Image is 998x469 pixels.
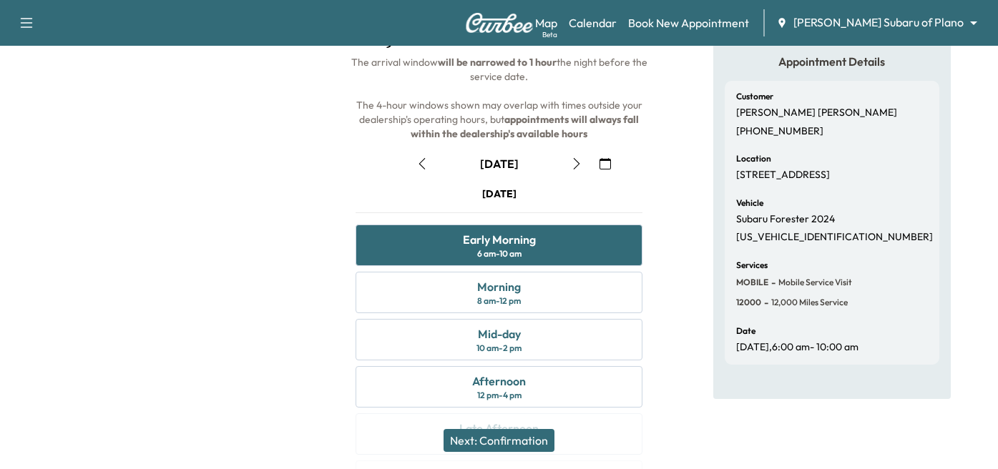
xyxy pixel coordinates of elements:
p: [STREET_ADDRESS] [736,169,830,182]
span: 12,000 miles Service [768,297,848,308]
h6: Vehicle [736,199,763,207]
span: [PERSON_NAME] Subaru of Plano [793,14,964,31]
a: Book New Appointment [628,14,749,31]
b: will be narrowed to 1 hour [438,56,557,69]
div: Beta [542,29,557,40]
span: The arrival window the night before the service date. The 4-hour windows shown may overlap with t... [351,56,650,140]
span: - [768,275,776,290]
a: MapBeta [535,14,557,31]
div: 12 pm - 4 pm [477,390,522,401]
img: Curbee Logo [465,13,534,33]
span: 12000 [736,297,761,308]
span: - [761,295,768,310]
h6: Services [736,261,768,270]
div: Mid-day [478,325,521,342]
p: [US_VEHICLE_IDENTIFICATION_NUMBER] [736,231,933,244]
h6: Date [736,327,755,335]
button: Next: Confirmation [444,429,554,452]
div: 10 am - 2 pm [476,342,522,354]
div: Morning [477,278,521,295]
b: appointments will always fall within the dealership's available hours [411,113,641,140]
p: [PHONE_NUMBER] [736,125,823,138]
div: Early Morning [463,231,536,248]
h5: Appointment Details [725,54,939,69]
span: Mobile Service Visit [776,277,852,288]
h6: Location [736,154,771,163]
p: [PERSON_NAME] [PERSON_NAME] [736,107,897,119]
span: MOBILE [736,277,768,288]
p: Subaru Forester 2024 [736,213,835,226]
div: [DATE] [482,187,517,201]
div: 6 am - 10 am [477,248,522,260]
div: 8 am - 12 pm [477,295,521,307]
a: Calendar [569,14,617,31]
div: Afternoon [472,372,526,390]
p: [DATE] , 6:00 am - 10:00 am [736,341,858,354]
h6: Customer [736,92,773,101]
div: [DATE] [480,156,519,172]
